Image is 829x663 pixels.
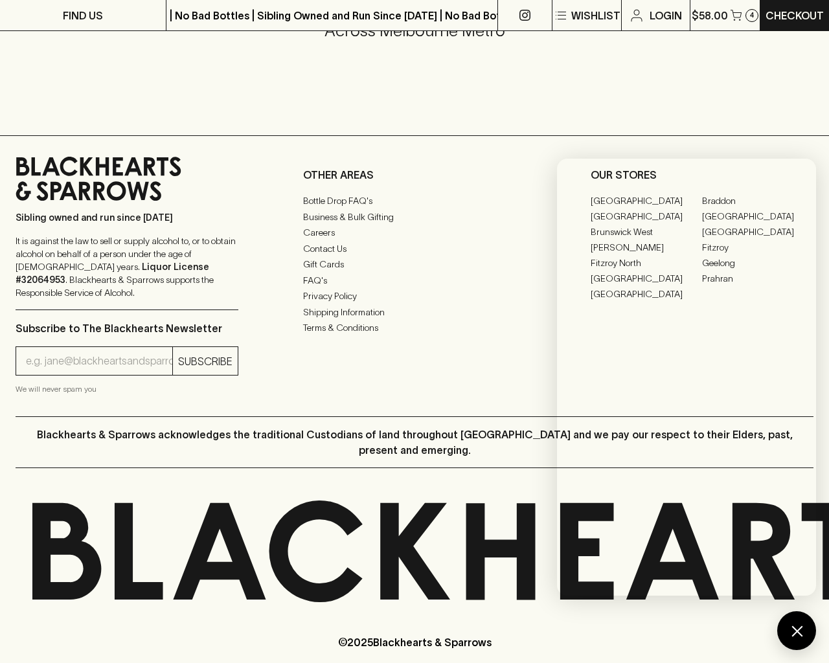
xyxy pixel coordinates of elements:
a: Business & Bulk Gifting [303,209,526,225]
p: SUBSCRIBE [178,354,233,369]
p: Sibling owned and run since [DATE] [16,211,238,224]
p: $58.00 [692,8,728,23]
p: Blackhearts & Sparrows acknowledges the traditional Custodians of land throughout [GEOGRAPHIC_DAT... [25,427,804,458]
p: OTHER AREAS [303,167,526,183]
button: SUBSCRIBE [173,347,238,375]
a: Careers [303,225,526,241]
a: Privacy Policy [303,289,526,304]
p: Checkout [766,8,824,23]
p: We will never spam you [16,383,238,396]
a: Bottle Drop FAQ's [303,194,526,209]
p: FIND US [63,8,103,23]
p: Subscribe to The Blackhearts Newsletter [16,320,238,336]
p: Login [650,8,682,23]
a: Contact Us [303,241,526,256]
a: FAQ's [303,273,526,288]
p: 4 [750,12,754,19]
a: Terms & Conditions [303,320,526,336]
input: e.g. jane@blackheartsandsparrows.com.au [26,351,172,372]
p: It is against the law to sell or supply alcohol to, or to obtain alcohol on behalf of a person un... [16,234,238,299]
a: Shipping Information [303,304,526,320]
a: Gift Cards [303,257,526,273]
p: Wishlist [571,8,620,23]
